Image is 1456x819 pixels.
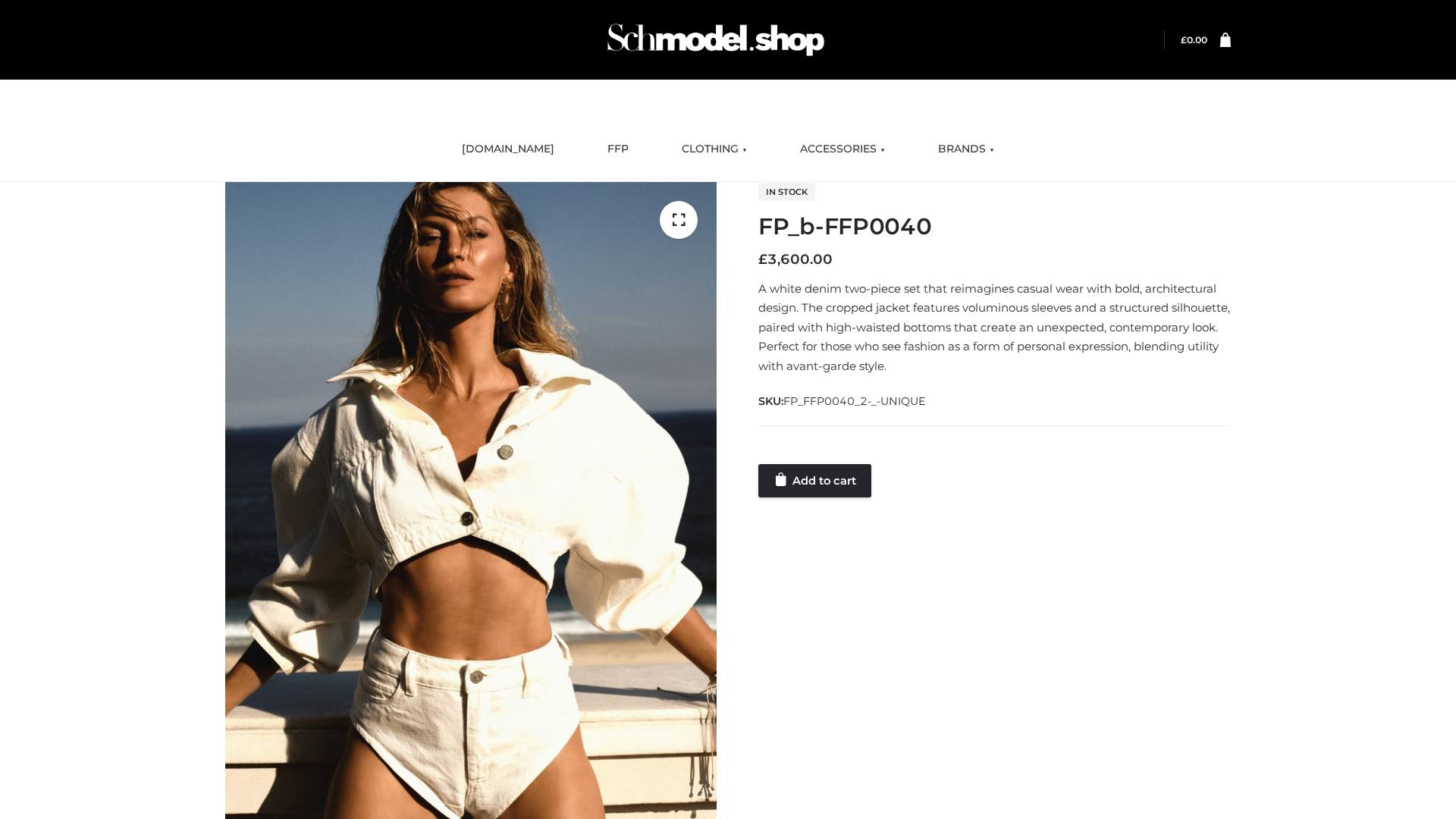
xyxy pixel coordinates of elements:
a: CLOTHING [670,133,758,166]
a: £0.00 [1181,34,1207,45]
p: A white denim two-piece set that reimagines casual wear with bold, architectural design. The crop... [758,279,1231,376]
a: Add to cart [758,464,871,497]
h1: FP_b-FFP0040 [758,213,1231,240]
span: £ [758,251,767,268]
bdi: 3,600.00 [758,251,833,268]
img: Schmodel Admin 964 [602,10,830,70]
span: £ [1181,34,1187,45]
a: ACCESSORIES [789,133,896,166]
a: BRANDS [927,133,1006,166]
span: FP_FFP0040_2-_-UNIQUE [783,394,926,408]
bdi: 0.00 [1181,34,1207,45]
a: [DOMAIN_NAME] [450,133,566,166]
span: In stock [758,183,815,201]
a: FFP [596,133,640,166]
span: SKU: [758,392,927,410]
